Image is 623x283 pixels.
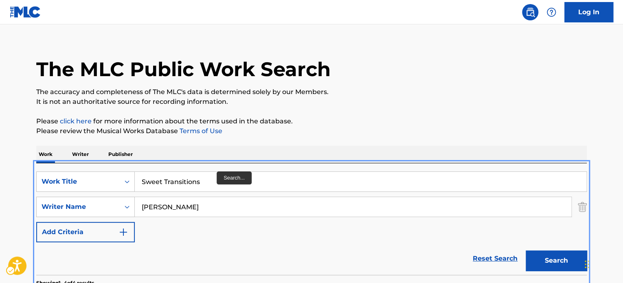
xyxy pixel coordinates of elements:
button: Add Criteria [36,222,135,242]
p: It is not an authoritative source for recording information. [36,97,587,107]
h1: The MLC Public Work Search [36,57,331,81]
a: Terms of Use [178,127,222,135]
img: search [525,7,535,17]
input: Search... [135,172,586,191]
input: Search... [135,197,571,217]
div: On [120,197,134,217]
p: The accuracy and completeness of The MLC's data is determined solely by our Members. [36,87,587,97]
form: Search Form [36,171,587,275]
div: Chat Widget [582,244,623,283]
a: Log In [564,2,613,22]
div: Writer Name [42,202,115,212]
div: Work Title [42,177,115,186]
img: 9d2ae6d4665cec9f34b9.svg [118,227,128,237]
div: Drag [585,252,590,276]
a: click here [60,117,92,125]
p: Publisher [106,146,135,163]
p: Please review the Musical Works Database [36,126,587,136]
iframe: Hubspot Iframe [582,244,623,283]
img: Delete Criterion [578,197,587,217]
button: Search [526,250,587,271]
p: Writer [70,146,91,163]
p: Work [36,146,55,163]
div: On [120,172,134,191]
p: Please for more information about the terms used in the database. [36,116,587,126]
img: help [546,7,556,17]
a: Reset Search [469,250,522,268]
img: MLC Logo [10,6,41,18]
